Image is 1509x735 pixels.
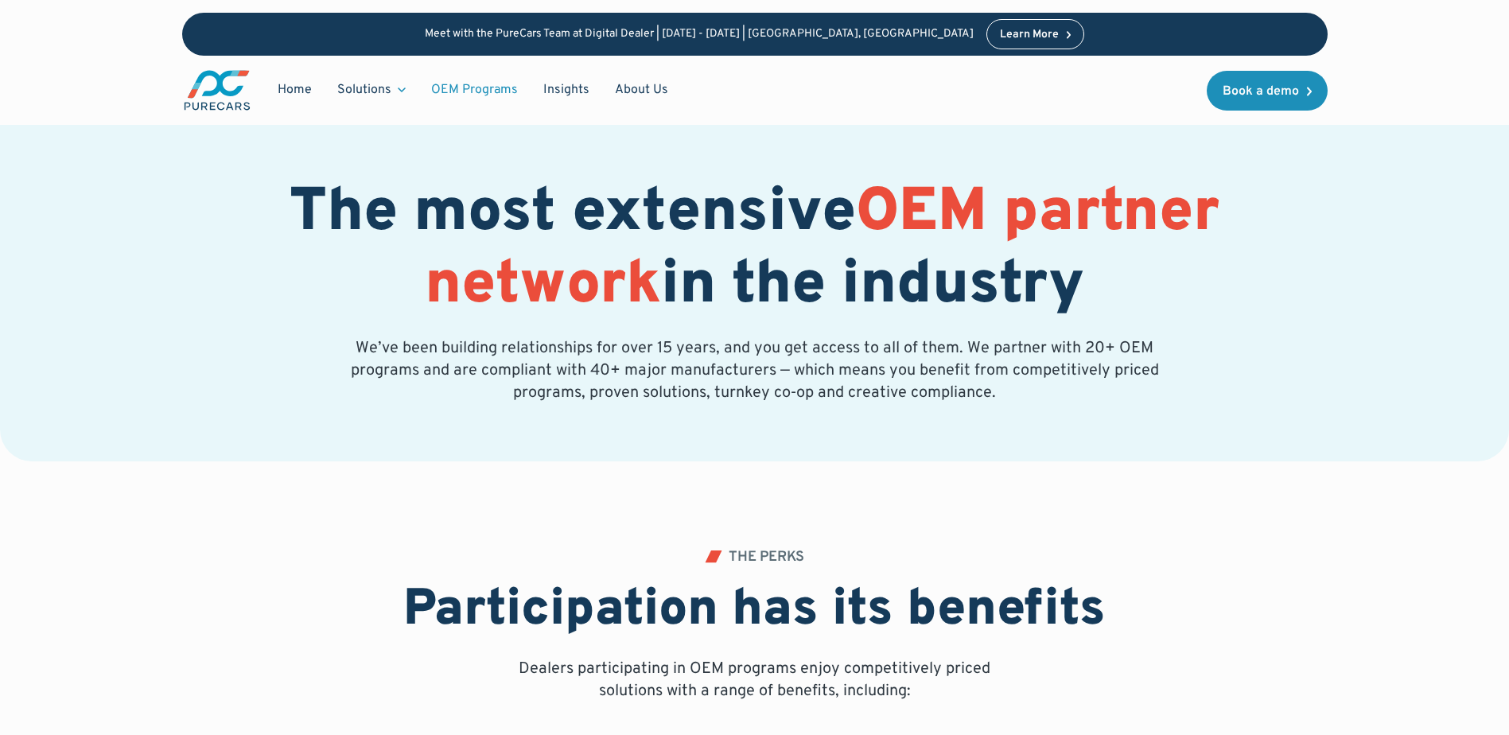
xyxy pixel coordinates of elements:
div: Solutions [325,75,418,105]
h1: The most extensive in the industry [182,178,1328,323]
h2: Participation has its benefits [403,581,1106,642]
a: OEM Programs [418,75,531,105]
p: We’ve been building relationships for over 15 years, and you get access to all of them. We partne... [348,337,1162,404]
a: About Us [602,75,681,105]
div: Learn More [1000,29,1059,41]
p: Meet with the PureCars Team at Digital Dealer | [DATE] - [DATE] | [GEOGRAPHIC_DATA], [GEOGRAPHIC_... [425,28,974,41]
p: Dealers participating in OEM programs enjoy competitively priced solutions with a range of benefi... [513,658,997,702]
a: Insights [531,75,602,105]
img: purecars logo [182,68,252,112]
a: Learn More [986,19,1085,49]
div: THE PERKS [729,550,804,565]
div: Book a demo [1223,85,1299,98]
div: Solutions [337,81,391,99]
a: main [182,68,252,112]
span: OEM partner network [425,176,1219,325]
a: Book a demo [1207,71,1328,111]
a: Home [265,75,325,105]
